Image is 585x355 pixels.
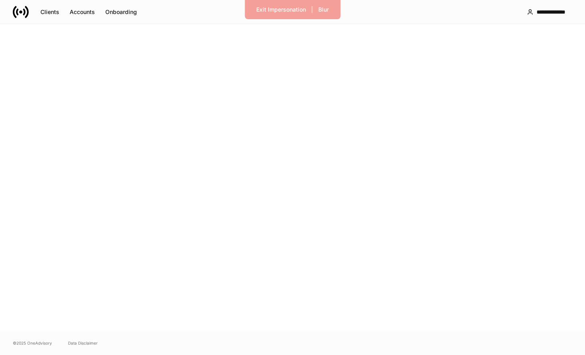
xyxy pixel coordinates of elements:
[64,6,100,18] button: Accounts
[68,340,98,346] a: Data Disclaimer
[40,8,59,16] div: Clients
[251,3,311,16] button: Exit Impersonation
[70,8,95,16] div: Accounts
[13,340,52,346] span: © 2025 OneAdvisory
[100,6,142,18] button: Onboarding
[318,6,329,14] div: Blur
[105,8,137,16] div: Onboarding
[313,3,334,16] button: Blur
[35,6,64,18] button: Clients
[256,6,306,14] div: Exit Impersonation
